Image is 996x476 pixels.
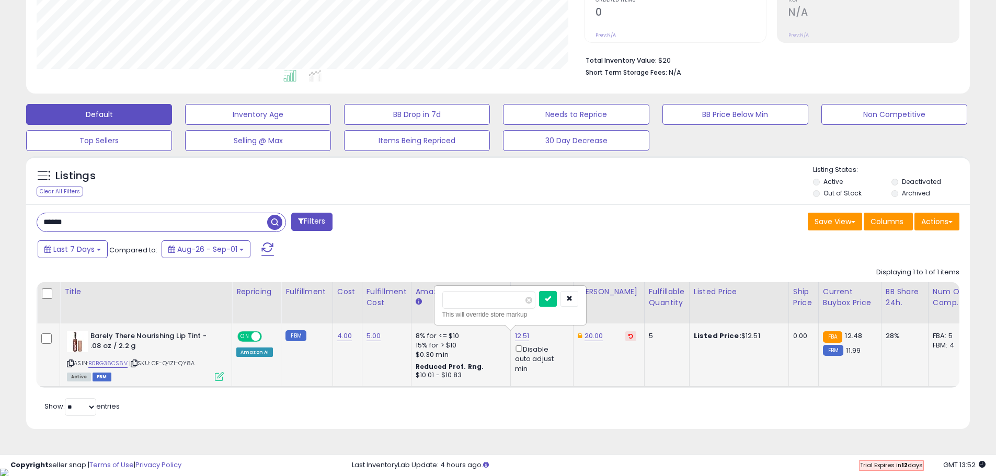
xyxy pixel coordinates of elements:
[416,341,502,350] div: 15% for > $10
[886,286,924,308] div: BB Share 24h.
[669,67,681,77] span: N/A
[823,331,842,343] small: FBA
[793,286,814,308] div: Ship Price
[596,6,766,20] h2: 0
[89,460,134,470] a: Terms of Use
[344,104,490,125] button: BB Drop in 7d
[38,240,108,258] button: Last 7 Days
[933,331,967,341] div: FBA: 5
[416,331,502,341] div: 8% for <= $10
[177,244,237,254] span: Aug-26 - Sep-01
[236,347,273,357] div: Amazon AI
[902,189,930,198] label: Archived
[515,343,565,374] div: Disable auto adjust min
[185,104,331,125] button: Inventory Age
[845,331,862,341] span: 12.48
[285,286,328,297] div: Fulfillment
[823,345,843,356] small: FBM
[10,460,49,470] strong: Copyright
[823,177,843,186] label: Active
[788,32,809,38] small: Prev: N/A
[578,286,640,297] div: [PERSON_NAME]
[585,331,603,341] a: 20.00
[367,331,381,341] a: 5.00
[236,286,277,297] div: Repricing
[813,165,970,175] p: Listing States:
[503,104,649,125] button: Needs to Reprice
[416,371,502,380] div: $10.01 - $10.83
[44,401,120,411] span: Show: entries
[162,240,250,258] button: Aug-26 - Sep-01
[586,56,657,65] b: Total Inventory Value:
[860,461,923,469] span: Trial Expires in days
[649,286,685,308] div: Fulfillable Quantity
[129,359,194,367] span: | SKU: CE-Q4Z1-QY8A
[291,213,332,231] button: Filters
[649,331,681,341] div: 5
[416,286,506,297] div: Amazon Fees
[88,359,128,368] a: B0BG36CS6V
[821,104,967,125] button: Non Competitive
[67,331,224,380] div: ASIN:
[416,362,484,371] b: Reduced Prof. Rng.
[503,130,649,151] button: 30 Day Decrease
[64,286,227,297] div: Title
[53,244,95,254] span: Last 7 Days
[901,461,908,469] b: 12
[442,309,578,320] div: This will override store markup
[662,104,808,125] button: BB Price Below Min
[694,286,784,297] div: Listed Price
[26,130,172,151] button: Top Sellers
[864,213,913,230] button: Columns
[344,130,490,151] button: Items Being Repriced
[788,6,959,20] h2: N/A
[135,460,181,470] a: Privacy Policy
[823,189,862,198] label: Out of Stock
[352,460,986,470] div: Last InventoryLab Update: 4 hours ago.
[886,331,920,341] div: 28%
[846,345,861,355] span: 11.99
[876,268,959,277] div: Displaying 1 to 1 of 1 items
[67,331,88,352] img: 3150AY5IemL._SL40_.jpg
[902,177,941,186] label: Deactivated
[416,297,422,307] small: Amazon Fees.
[933,286,971,308] div: Num of Comp.
[586,68,667,77] b: Short Term Storage Fees:
[694,331,781,341] div: $12.51
[586,53,952,66] li: $20
[37,187,83,196] div: Clear All Filters
[337,286,358,297] div: Cost
[808,213,862,230] button: Save View
[694,331,741,341] b: Listed Price:
[185,130,331,151] button: Selling @ Max
[823,286,877,308] div: Current Buybox Price
[943,460,986,470] span: 2025-09-9 13:52 GMT
[914,213,959,230] button: Actions
[238,332,251,341] span: ON
[90,331,217,353] b: Barely There Nourishing Lip Tint - .08 oz / 2.2 g
[109,245,157,255] span: Compared to:
[67,373,91,381] span: All listings currently available for purchase on Amazon
[93,373,111,381] span: FBM
[416,350,502,359] div: $0.30 min
[55,169,96,183] h5: Listings
[793,331,810,341] div: 0.00
[26,104,172,125] button: Default
[10,460,181,470] div: seller snap | |
[871,216,903,227] span: Columns
[933,341,967,350] div: FBM: 4
[337,331,352,341] a: 4.00
[596,32,616,38] small: Prev: N/A
[260,332,277,341] span: OFF
[367,286,407,308] div: Fulfillment Cost
[285,330,306,341] small: FBM
[515,331,530,341] a: 12.51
